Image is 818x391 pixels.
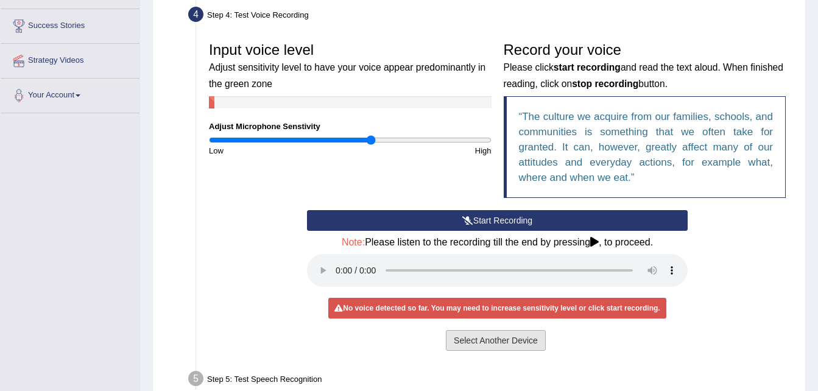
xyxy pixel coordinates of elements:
[504,42,786,90] h3: Record your voice
[504,62,783,88] small: Please click and read the text aloud. When finished reading, click on button.
[342,237,365,247] span: Note:
[307,237,688,248] h4: Please listen to the recording till the end by pressing , to proceed.
[446,330,546,351] button: Select Another Device
[328,298,666,319] div: No voice detected so far. You may need to increase sensitivity level or click start recording.
[183,3,800,30] div: Step 4: Test Voice Recording
[307,210,688,231] button: Start Recording
[350,145,498,157] div: High
[203,145,350,157] div: Low
[209,121,320,132] label: Adjust Microphone Senstivity
[209,42,492,90] h3: Input voice level
[572,79,638,89] b: stop recording
[554,62,621,72] b: start recording
[1,44,139,74] a: Strategy Videos
[1,79,139,109] a: Your Account
[1,9,139,40] a: Success Stories
[209,62,485,88] small: Adjust sensitivity level to have your voice appear predominantly in the green zone
[519,111,774,183] q: The culture we acquire from our families, schools, and communities is something that we often tak...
